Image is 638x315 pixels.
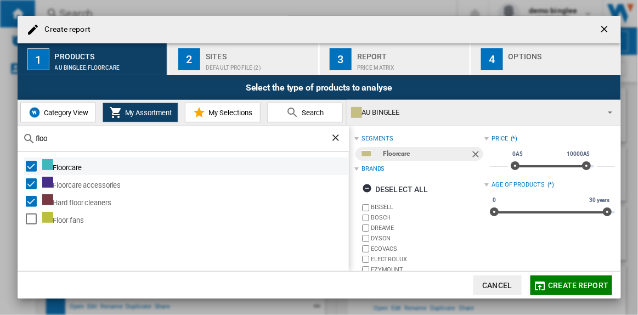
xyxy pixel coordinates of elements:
button: Cancel [473,275,522,295]
span: Search [299,109,324,117]
md-checkbox: Select [26,194,42,209]
div: Select the type of products to analyse [18,75,621,100]
img: wiser-icon-blue.png [28,106,41,119]
div: Default profile (2) [206,59,314,71]
button: My Assortment [103,103,178,122]
span: Category View [41,109,88,117]
label: EZYMOUNT [371,266,484,274]
label: DYSON [371,234,484,243]
button: Category View [20,103,96,122]
div: Floorcare [383,147,470,161]
span: 10000A$ [565,150,591,159]
div: 1 [27,48,49,70]
ng-md-icon: Clear search [330,132,343,145]
div: Price Matrix [357,59,465,71]
div: Products [55,48,163,59]
md-checkbox: Select [26,159,42,173]
div: Floor fans [42,212,347,226]
button: My Selections [185,103,261,122]
button: Create report [530,275,612,295]
label: DREAME [371,224,484,232]
div: 3 [330,48,352,70]
div: Deselect all [362,179,428,199]
button: 2 Sites Default profile (2) [168,43,319,75]
span: 0A$ [511,150,524,159]
div: Age of products [492,181,545,189]
ng-md-icon: getI18NText('BUTTONS.CLOSE_DIALOG') [599,24,612,37]
input: brand.name [362,215,369,222]
button: Deselect all [359,179,432,199]
input: brand.name [362,224,369,232]
ng-md-icon: Remove [470,149,483,162]
button: getI18NText('BUTTONS.CLOSE_DIALOG') [595,19,617,41]
div: Floorcare [42,159,347,173]
input: brand.name [362,266,369,273]
input: brand.name [362,256,369,263]
button: 1 Products AU BINGLEE:Floorcare [18,43,168,75]
input: brand.name [362,204,369,211]
div: Brands [362,165,385,173]
div: Options [509,48,617,59]
span: 0 [491,196,498,205]
button: 4 Options [471,43,621,75]
input: brand.name [362,245,369,252]
div: Price [492,134,508,143]
label: BOSCH [371,213,484,222]
span: My Assortment [122,109,172,117]
div: segments [362,134,393,143]
span: My Selections [206,109,252,117]
md-checkbox: Select [26,177,42,191]
md-checkbox: Select [26,212,42,226]
div: Hard floor cleaners [42,194,347,209]
div: Sites [206,48,314,59]
h4: Create report [39,24,91,35]
div: AU BINGLEE:Floorcare [55,59,163,71]
label: ELECTROLUX [371,255,484,263]
label: BISSELL [371,203,484,211]
span: Create report [549,281,609,290]
span: 30 years [588,196,611,205]
label: ECOVACS [371,245,484,253]
button: 3 Report Price Matrix [320,43,471,75]
input: brand.name [362,235,369,242]
div: Floorcare accessories [42,177,347,191]
div: 2 [178,48,200,70]
div: AU BINGLEE [351,105,599,120]
div: 4 [481,48,503,70]
div: Report [357,48,465,59]
input: Search in Sites [36,134,330,143]
button: Search [267,103,343,122]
